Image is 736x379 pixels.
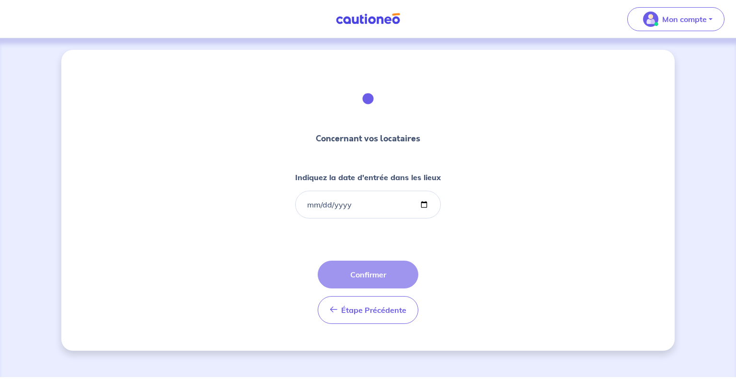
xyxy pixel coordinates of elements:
[643,11,658,27] img: illu_account_valid_menu.svg
[318,296,418,324] button: Étape Précédente
[332,13,404,25] img: Cautioneo
[316,132,420,145] p: Concernant vos locataires
[627,7,724,31] button: illu_account_valid_menu.svgMon compte
[662,13,707,25] p: Mon compte
[295,191,441,218] input: lease-signed-date-placeholder
[295,172,441,182] strong: Indiquez la date d'entrée dans les lieux
[342,73,394,125] img: illu_tenants.svg
[341,305,406,315] span: Étape Précédente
